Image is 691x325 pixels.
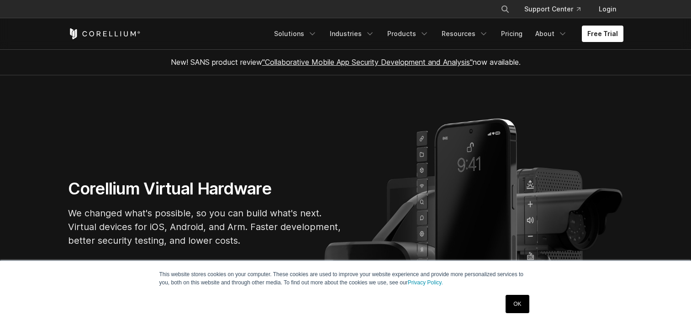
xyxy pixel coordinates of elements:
[490,1,623,17] div: Navigation Menu
[262,58,473,67] a: "Collaborative Mobile App Security Development and Analysis"
[269,26,322,42] a: Solutions
[497,1,513,17] button: Search
[68,28,141,39] a: Corellium Home
[530,26,573,42] a: About
[269,26,623,42] div: Navigation Menu
[408,279,443,286] a: Privacy Policy.
[591,1,623,17] a: Login
[517,1,588,17] a: Support Center
[496,26,528,42] a: Pricing
[159,270,532,287] p: This website stores cookies on your computer. These cookies are used to improve your website expe...
[436,26,494,42] a: Resources
[506,295,529,313] a: OK
[171,58,521,67] span: New! SANS product review now available.
[68,178,342,199] h1: Corellium Virtual Hardware
[382,26,434,42] a: Products
[68,206,342,247] p: We changed what's possible, so you can build what's next. Virtual devices for iOS, Android, and A...
[324,26,380,42] a: Industries
[582,26,623,42] a: Free Trial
